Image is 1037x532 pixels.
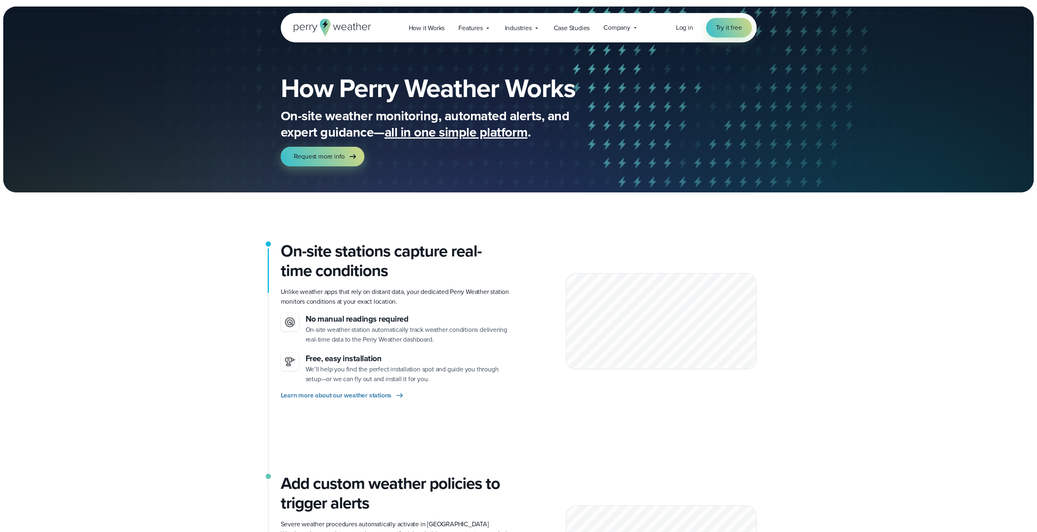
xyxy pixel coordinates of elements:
span: Request more info [294,152,345,161]
span: Features [458,23,482,33]
h3: Free, easy installation [306,353,512,364]
span: Learn more about our weather stations [281,391,392,400]
h2: On-site stations capture real-time conditions [281,241,512,280]
a: How it Works [402,20,452,36]
p: Unlike weather apps that rely on distant data, your dedicated Perry Weather station monitors cond... [281,287,512,307]
h3: Add custom weather policies to trigger alerts [281,474,512,513]
span: all in one simple platform [385,122,528,142]
span: Company [603,23,630,33]
a: Learn more about our weather stations [281,391,405,400]
h3: No manual readings required [306,313,512,325]
a: Case Studies [547,20,597,36]
span: Try it free [716,23,742,33]
a: Try it free [706,18,752,38]
span: Log in [676,23,693,32]
a: Log in [676,23,693,33]
p: On-site weather station automatically track weather conditions delivering real-time data to the P... [306,325,512,344]
a: Request more info [281,147,365,166]
h1: How Perry Weather Works [281,75,634,101]
span: Industries [505,23,532,33]
p: We’ll help you find the perfect installation spot and guide you through setup—or we can fly out a... [306,364,512,384]
span: How it Works [409,23,445,33]
p: On-site weather monitoring, automated alerts, and expert guidance— . [281,108,607,140]
span: Case Studies [554,23,590,33]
